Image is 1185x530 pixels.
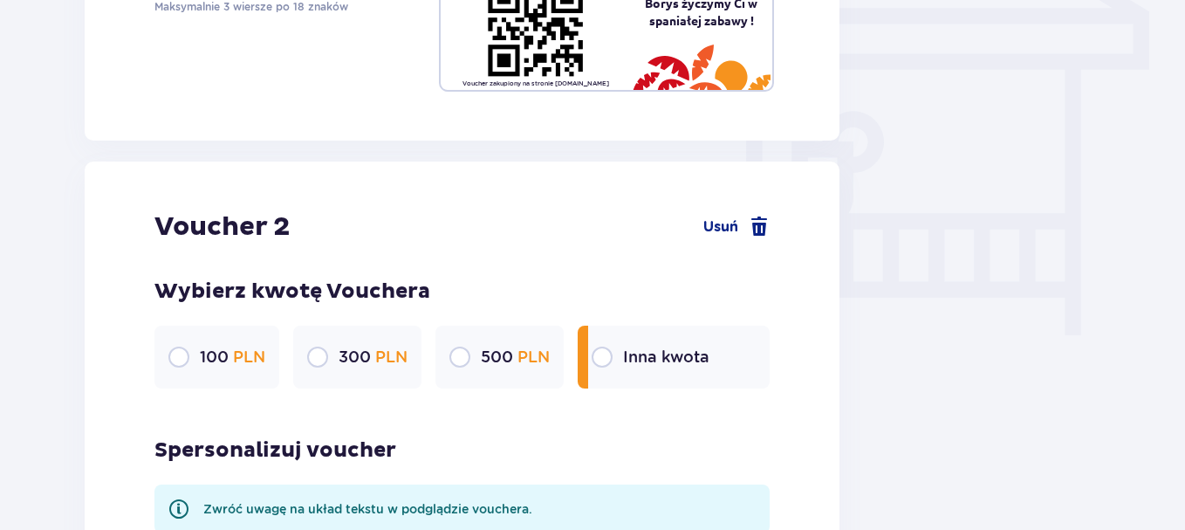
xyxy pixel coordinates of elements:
span: PLN [233,348,265,366]
p: 300 [339,347,408,368]
span: PLN [375,348,408,366]
p: Voucher 2 [154,210,290,244]
span: Usuń [703,217,738,237]
p: Inna kwota [623,347,709,368]
p: 100 [200,347,265,368]
span: PLN [517,348,550,366]
p: Spersonalizuj voucher [154,437,396,464]
p: 500 [481,347,550,368]
p: Zwróć uwagę na układ tekstu w podglądzie vouchera. [203,500,532,518]
p: Wybierz kwotę Vouchera [154,279,770,305]
a: Usuń [703,217,770,237]
p: Voucher zakupiony na stronie [DOMAIN_NAME] [462,79,609,88]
